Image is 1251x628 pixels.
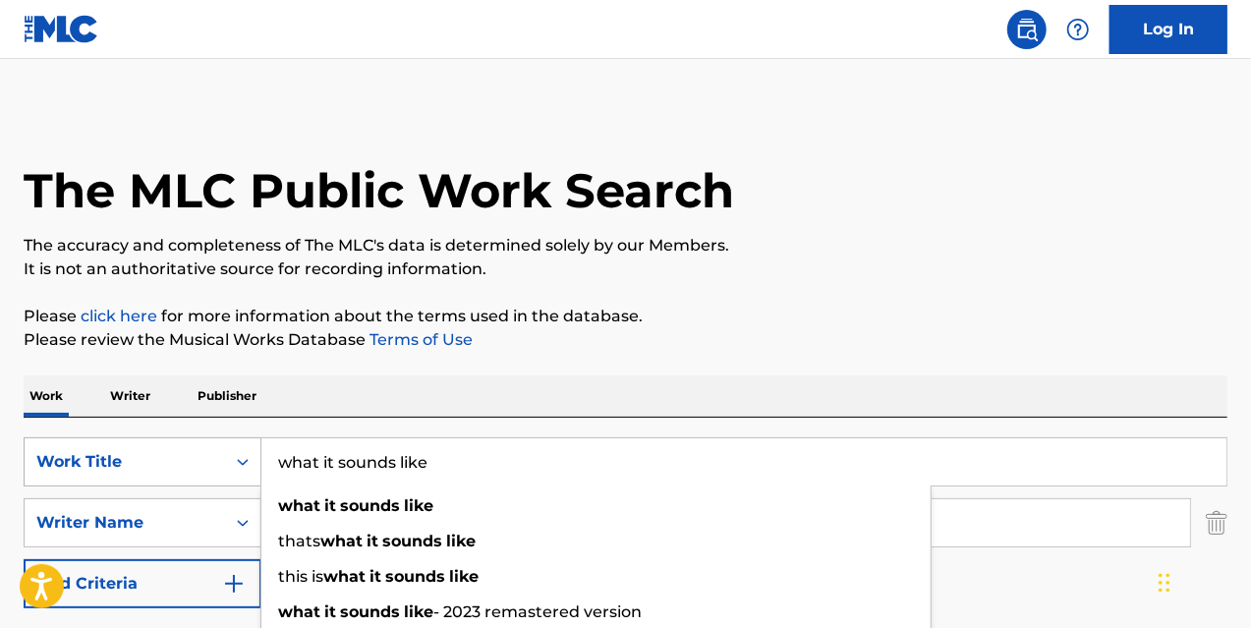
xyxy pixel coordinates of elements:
strong: it [370,567,381,586]
img: 9d2ae6d4665cec9f34b9.svg [222,572,246,596]
strong: what [278,496,320,515]
strong: like [404,496,433,515]
iframe: Chat Widget [1153,534,1251,628]
strong: sounds [340,602,400,621]
a: Terms of Use [366,330,473,349]
strong: it [324,602,336,621]
p: The accuracy and completeness of The MLC's data is determined solely by our Members. [24,234,1227,257]
div: Help [1058,10,1098,49]
span: thats [278,532,320,550]
img: search [1015,18,1039,41]
strong: sounds [340,496,400,515]
span: this is [278,567,323,586]
p: Publisher [192,375,262,417]
p: Writer [104,375,156,417]
img: Delete Criterion [1206,498,1227,547]
strong: like [404,602,433,621]
h1: The MLC Public Work Search [24,161,734,220]
a: click here [81,307,157,325]
strong: what [323,567,366,586]
p: Work [24,375,69,417]
strong: like [449,567,479,586]
p: Please for more information about the terms used in the database. [24,305,1227,328]
img: MLC Logo [24,15,99,43]
div: Drag [1159,553,1170,612]
strong: it [324,496,336,515]
strong: what [320,532,363,550]
strong: what [278,602,320,621]
div: Work Title [36,450,213,474]
strong: sounds [382,532,442,550]
div: Writer Name [36,511,213,535]
a: Log In [1109,5,1227,54]
span: - 2023 remastered version [433,602,642,621]
p: Please review the Musical Works Database [24,328,1227,352]
button: Add Criteria [24,559,261,608]
strong: like [446,532,476,550]
img: help [1066,18,1090,41]
strong: sounds [385,567,445,586]
strong: it [367,532,378,550]
a: Public Search [1007,10,1047,49]
p: It is not an authoritative source for recording information. [24,257,1227,281]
